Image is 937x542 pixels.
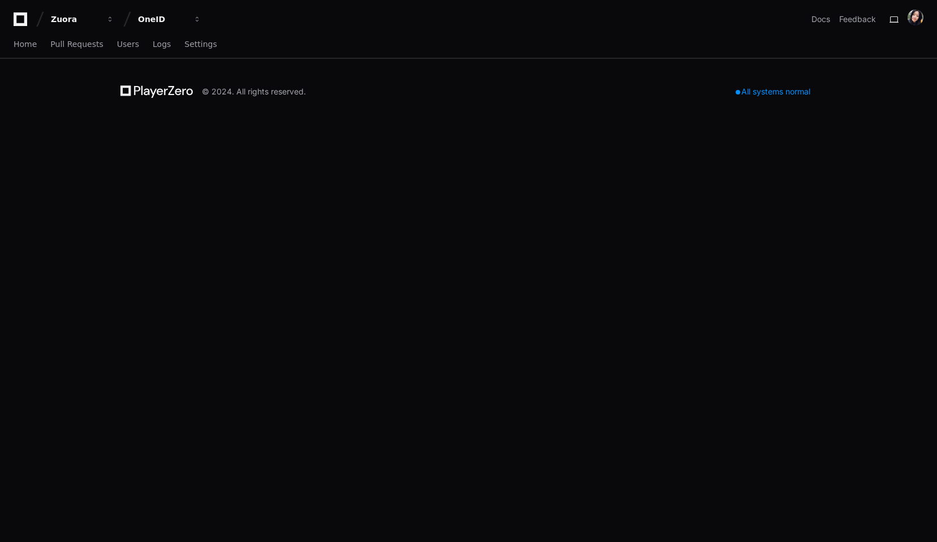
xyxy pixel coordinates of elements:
[51,14,100,25] div: Zuora
[202,86,306,97] div: © 2024. All rights reserved.
[184,32,217,58] a: Settings
[50,32,103,58] a: Pull Requests
[14,32,37,58] a: Home
[117,32,139,58] a: Users
[153,41,171,48] span: Logs
[811,14,830,25] a: Docs
[117,41,139,48] span: Users
[153,32,171,58] a: Logs
[839,14,876,25] button: Feedback
[50,41,103,48] span: Pull Requests
[908,10,923,25] img: ACg8ocLHYU8Q_QVc2aH0uWWb68hicQ26ALs8diVHP6v8XvCwTS-KVGiV=s96-c
[46,9,119,29] button: Zuora
[184,41,217,48] span: Settings
[138,14,187,25] div: OneID
[14,41,37,48] span: Home
[133,9,206,29] button: OneID
[729,84,817,100] div: All systems normal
